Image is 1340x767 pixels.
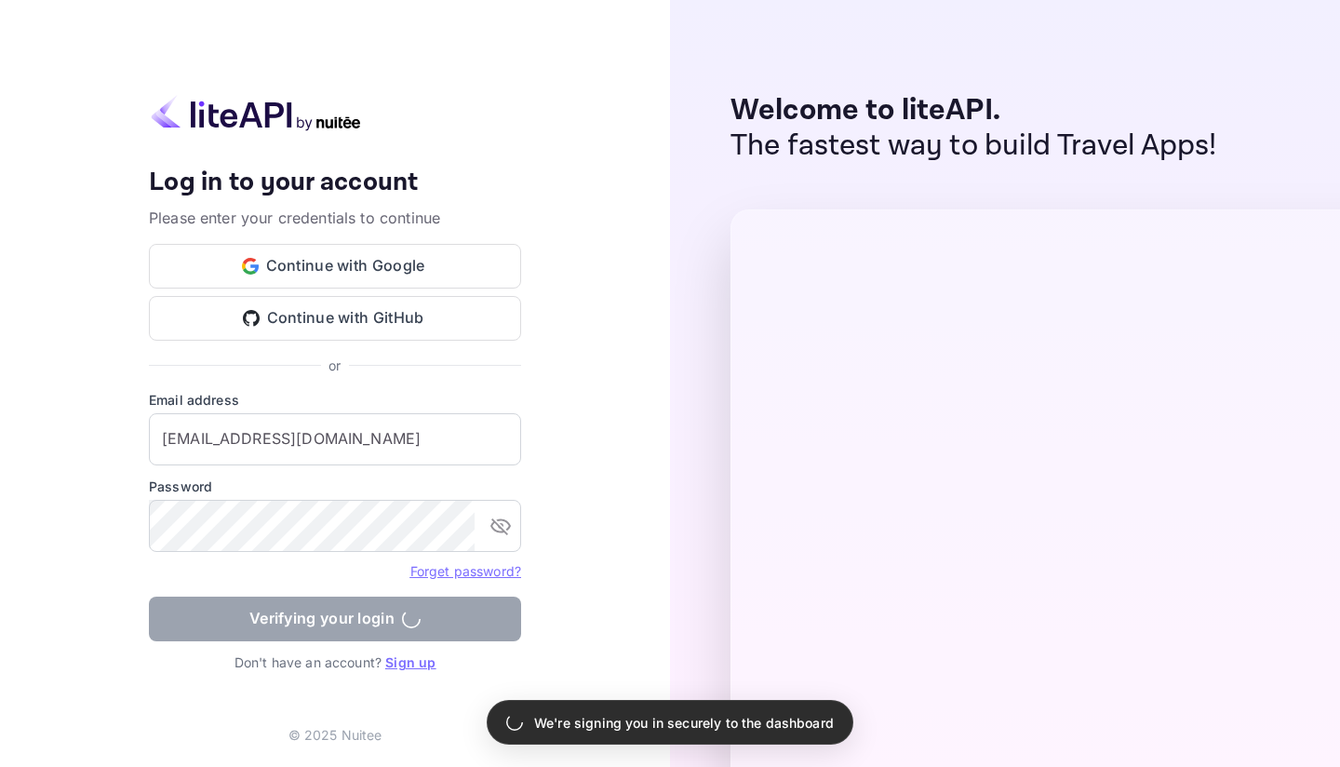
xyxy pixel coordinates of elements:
[730,128,1217,164] p: The fastest way to build Travel Apps!
[149,477,521,496] label: Password
[149,653,521,672] p: Don't have an account?
[730,93,1217,128] p: Welcome to liteAPI.
[149,95,363,131] img: liteapi
[410,561,521,580] a: Forget password?
[410,563,521,579] a: Forget password?
[149,390,521,410] label: Email address
[149,413,521,465] input: Enter your email address
[149,296,521,341] button: Continue with GitHub
[482,507,519,545] button: toggle password visibility
[534,713,834,733] p: We're signing you in securely to the dashboard
[288,725,382,745] p: © 2025 Nuitee
[385,654,435,670] a: Sign up
[149,167,521,199] h4: Log in to your account
[328,356,341,375] p: or
[149,244,521,289] button: Continue with Google
[149,207,521,229] p: Please enter your credentials to continue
